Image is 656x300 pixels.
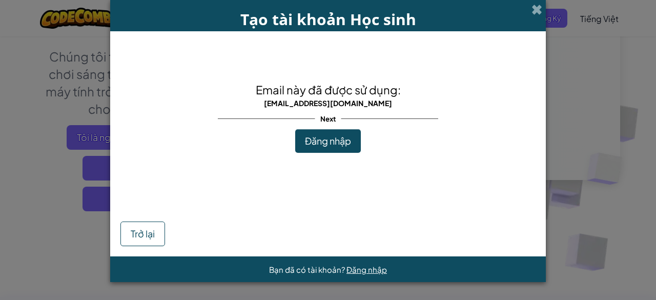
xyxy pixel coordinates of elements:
[315,111,341,126] span: Next
[131,228,155,239] span: Trở lại
[264,98,392,108] span: [EMAIL_ADDRESS][DOMAIN_NAME]
[305,135,351,147] span: Đăng nhập
[240,9,416,30] span: Tạo tài khoản Học sinh
[256,83,401,97] span: Email này đã được sử dụng:
[269,265,346,274] span: Bạn đã có tài khoản?
[120,222,165,246] button: Trở lại
[346,265,387,274] a: Đăng nhập
[295,129,361,153] button: Đăng nhập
